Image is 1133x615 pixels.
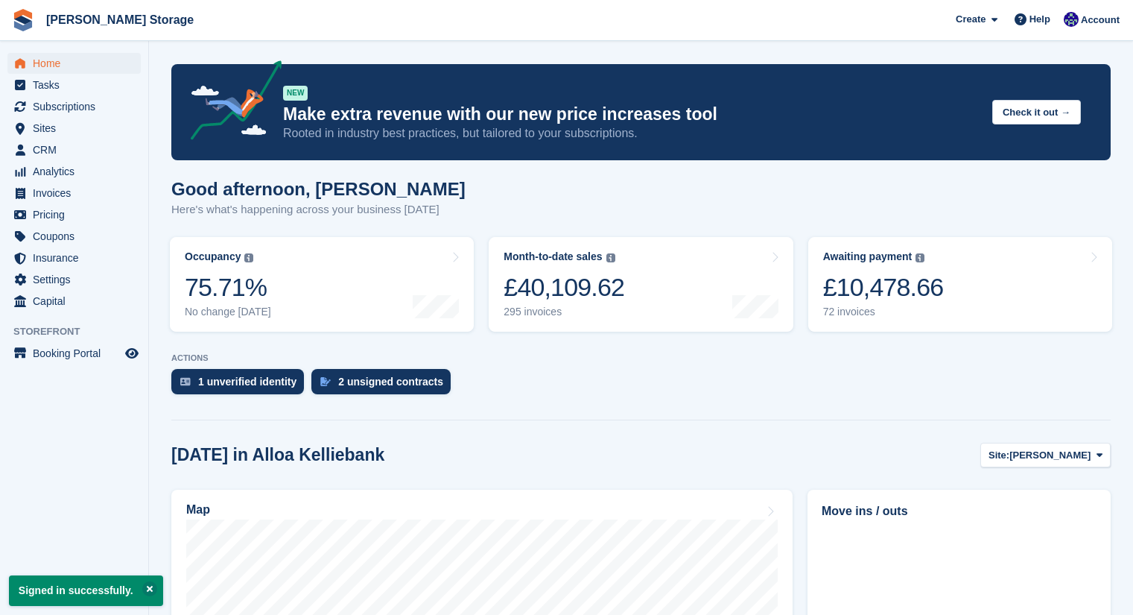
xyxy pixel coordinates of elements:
[33,139,122,160] span: CRM
[40,7,200,32] a: [PERSON_NAME] Storage
[283,125,980,142] p: Rooted in industry best practices, but tailored to your subscriptions.
[489,237,793,332] a: Month-to-date sales £40,109.62 295 invoices
[7,204,141,225] a: menu
[33,247,122,268] span: Insurance
[956,12,986,27] span: Create
[123,344,141,362] a: Preview store
[186,503,210,517] h2: Map
[171,353,1111,363] p: ACTIONS
[823,272,944,303] div: £10,478.66
[823,306,944,318] div: 72 invoices
[1009,448,1091,463] span: [PERSON_NAME]
[980,443,1111,467] button: Site: [PERSON_NAME]
[1029,12,1050,27] span: Help
[33,291,122,312] span: Capital
[504,272,624,303] div: £40,109.62
[7,139,141,160] a: menu
[180,377,191,386] img: verify_identity-adf6edd0f0f0b5bbfe63781bf79b02c33cf7c696d77639b501bdc392416b5a36.svg
[283,86,308,101] div: NEW
[7,118,141,139] a: menu
[606,253,615,262] img: icon-info-grey-7440780725fd019a000dd9b08b2336e03edf1995a4989e88bcd33f0948082b44.svg
[7,247,141,268] a: menu
[1081,13,1120,28] span: Account
[7,161,141,182] a: menu
[185,306,271,318] div: No change [DATE]
[7,269,141,290] a: menu
[185,250,241,263] div: Occupancy
[33,204,122,225] span: Pricing
[7,183,141,204] a: menu
[311,369,458,402] a: 2 unsigned contracts
[320,377,331,386] img: contract_signature_icon-13c848040528278c33f63329250d36e43548de30e8caae1d1a13099fd9432cc5.svg
[915,253,924,262] img: icon-info-grey-7440780725fd019a000dd9b08b2336e03edf1995a4989e88bcd33f0948082b44.svg
[504,250,602,263] div: Month-to-date sales
[171,369,311,402] a: 1 unverified identity
[33,161,122,182] span: Analytics
[7,96,141,117] a: menu
[33,53,122,74] span: Home
[7,75,141,95] a: menu
[822,502,1096,520] h2: Move ins / outs
[33,75,122,95] span: Tasks
[171,201,466,218] p: Here's what's happening across your business [DATE]
[12,9,34,31] img: stora-icon-8386f47178a22dfd0bd8f6a31ec36ba5ce8667c1dd55bd0f319d3a0aa187defe.svg
[7,291,141,312] a: menu
[7,53,141,74] a: menu
[823,250,913,263] div: Awaiting payment
[7,226,141,247] a: menu
[808,237,1112,332] a: Awaiting payment £10,478.66 72 invoices
[170,237,474,332] a: Occupancy 75.71% No change [DATE]
[33,226,122,247] span: Coupons
[171,179,466,199] h1: Good afternoon, [PERSON_NAME]
[198,376,296,388] div: 1 unverified identity
[338,376,443,388] div: 2 unsigned contracts
[1064,12,1079,27] img: Ross Watt
[33,118,122,139] span: Sites
[178,60,282,145] img: price-adjustments-announcement-icon-8257ccfd72463d97f412b2fc003d46551f7dbcb40ab6d574587a9cd5c0d94...
[33,96,122,117] span: Subscriptions
[33,269,122,290] span: Settings
[504,306,624,318] div: 295 invoices
[13,324,148,339] span: Storefront
[992,100,1081,124] button: Check it out →
[185,272,271,303] div: 75.71%
[33,183,122,204] span: Invoices
[244,253,253,262] img: icon-info-grey-7440780725fd019a000dd9b08b2336e03edf1995a4989e88bcd33f0948082b44.svg
[33,343,122,364] span: Booking Portal
[171,445,384,465] h2: [DATE] in Alloa Kelliebank
[9,575,163,606] p: Signed in successfully.
[988,448,1009,463] span: Site:
[283,104,980,125] p: Make extra revenue with our new price increases tool
[7,343,141,364] a: menu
